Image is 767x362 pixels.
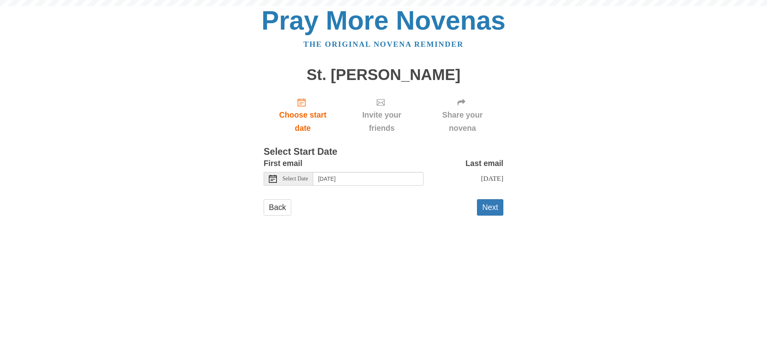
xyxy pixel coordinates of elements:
[477,199,503,216] button: Next
[429,108,495,135] span: Share your novena
[465,157,503,170] label: Last email
[304,40,464,48] a: The original novena reminder
[264,91,342,139] a: Choose start date
[264,199,291,216] a: Back
[481,174,503,182] span: [DATE]
[262,6,506,35] a: Pray More Novenas
[264,66,503,84] h1: St. [PERSON_NAME]
[421,91,503,139] div: Click "Next" to confirm your start date first.
[350,108,413,135] span: Invite your friends
[282,176,308,182] span: Select Date
[264,147,503,157] h3: Select Start Date
[342,91,421,139] div: Click "Next" to confirm your start date first.
[264,157,302,170] label: First email
[272,108,334,135] span: Choose start date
